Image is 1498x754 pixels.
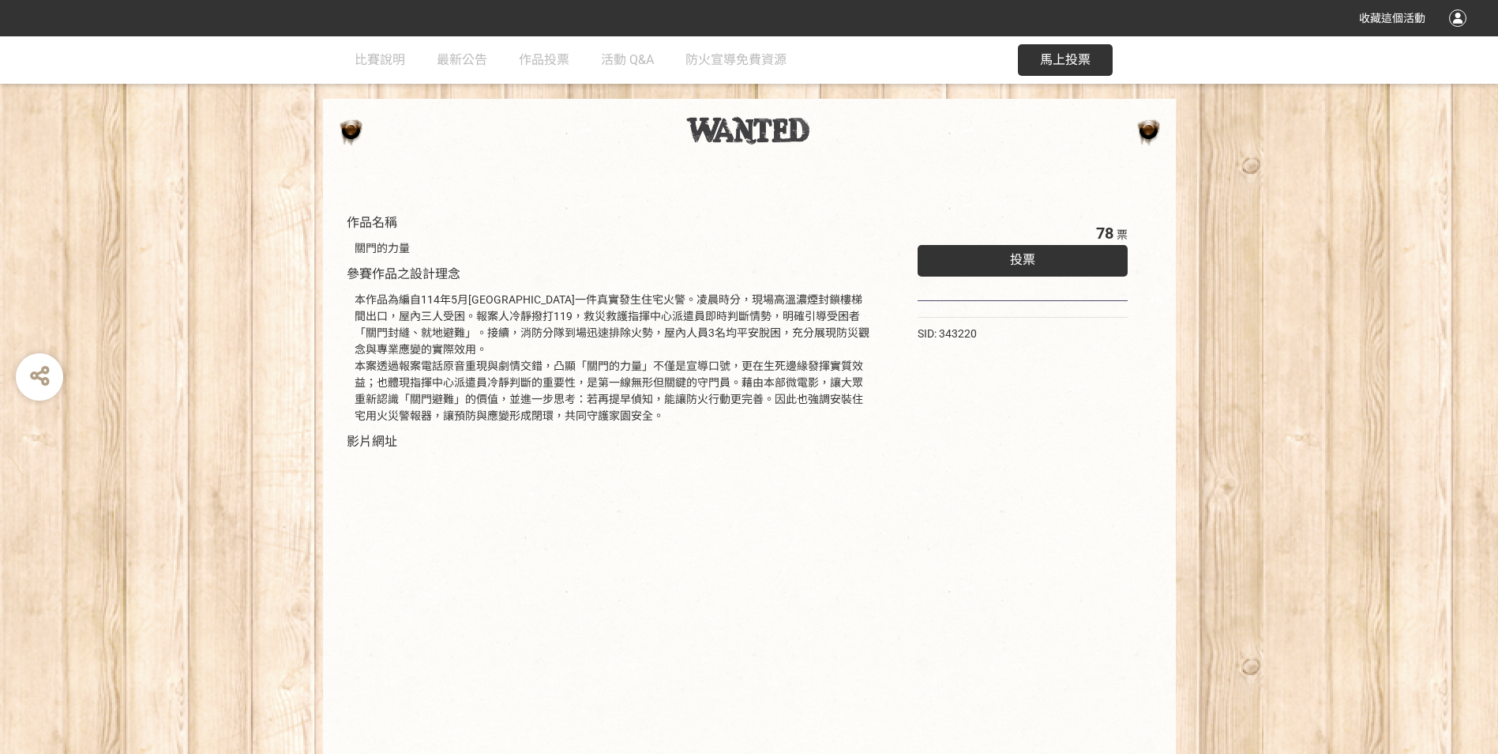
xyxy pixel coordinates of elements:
[1010,252,1035,267] span: 投票
[437,36,487,84] a: 最新公告
[601,36,654,84] a: 活動 Q&A
[685,36,787,84] a: 防火宣導免費資源
[1018,44,1113,76] button: 馬上投票
[347,434,397,449] span: 影片網址
[918,327,977,340] span: SID: 343220
[347,215,397,230] span: 作品名稱
[519,52,569,67] span: 作品投票
[1117,228,1128,241] span: 票
[1359,12,1425,25] span: 收藏這個活動
[601,52,654,67] span: 活動 Q&A
[1096,224,1113,243] span: 78
[355,240,870,257] div: 關門的力量
[519,36,569,84] a: 作品投票
[685,52,787,67] span: 防火宣導免費資源
[355,52,405,67] span: 比賽說明
[355,292,870,424] div: 本作品為編自114年5月[GEOGRAPHIC_DATA]一件真實發生住宅火警。凌晨時分，現場高溫濃煙封鎖樓梯間出口，屋內三人受困。報案人冷靜撥打119，救災救護指揮中心派遣員即時判斷情勢，明確...
[437,52,487,67] span: 最新公告
[347,266,460,281] span: 參賽作品之設計理念
[1040,52,1091,67] span: 馬上投票
[355,36,405,84] a: 比賽說明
